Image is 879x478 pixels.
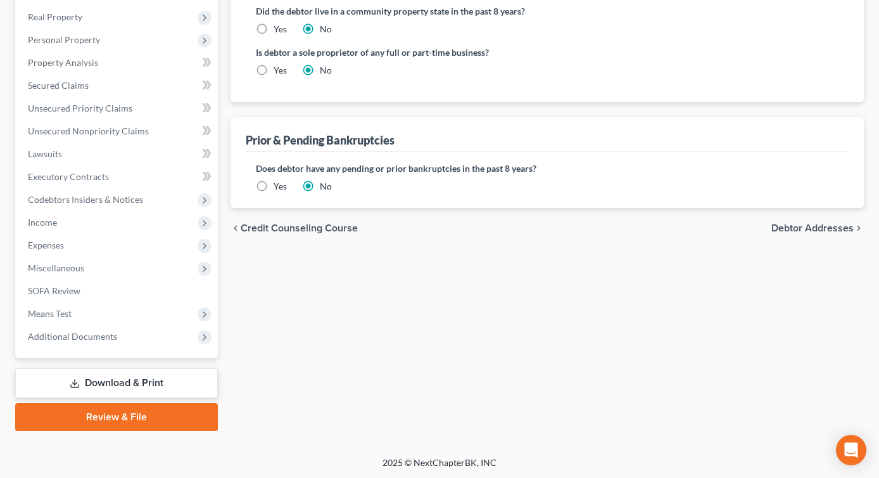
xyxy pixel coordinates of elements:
label: Yes [274,64,287,77]
a: Property Analysis [18,51,218,74]
a: Lawsuits [18,143,218,165]
span: Income [28,217,57,228]
span: Secured Claims [28,80,89,91]
span: Lawsuits [28,148,62,159]
button: Debtor Addresses chevron_right [771,223,864,233]
span: Means Test [28,308,72,319]
a: Download & Print [15,368,218,398]
label: No [320,64,332,77]
span: Personal Property [28,34,100,45]
i: chevron_right [854,223,864,233]
label: Yes [274,23,287,36]
label: Did the debtor live in a community property state in the past 8 years? [256,4,838,18]
span: Debtor Addresses [771,223,854,233]
a: Secured Claims [18,74,218,97]
span: SOFA Review [28,285,80,296]
a: SOFA Review [18,280,218,302]
span: Unsecured Priority Claims [28,103,132,113]
span: Executory Contracts [28,171,109,182]
i: chevron_left [231,223,241,233]
span: Unsecured Nonpriority Claims [28,126,149,136]
label: No [320,180,332,193]
label: Does debtor have any pending or prior bankruptcies in the past 8 years? [256,162,838,175]
a: Unsecured Priority Claims [18,97,218,120]
span: Codebtors Insiders & Notices [28,194,143,205]
a: Unsecured Nonpriority Claims [18,120,218,143]
span: Expenses [28,240,64,250]
a: Review & File [15,403,218,431]
label: No [320,23,332,36]
span: Real Property [28,11,82,22]
button: chevron_left Credit Counseling Course [231,223,358,233]
label: Is debtor a sole proprietor of any full or part-time business? [256,46,541,59]
span: Miscellaneous [28,262,84,273]
label: Yes [274,180,287,193]
span: Property Analysis [28,57,98,68]
span: Additional Documents [28,331,117,342]
span: Credit Counseling Course [241,223,358,233]
a: Executory Contracts [18,165,218,188]
div: Open Intercom Messenger [836,435,866,465]
div: Prior & Pending Bankruptcies [246,132,395,148]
